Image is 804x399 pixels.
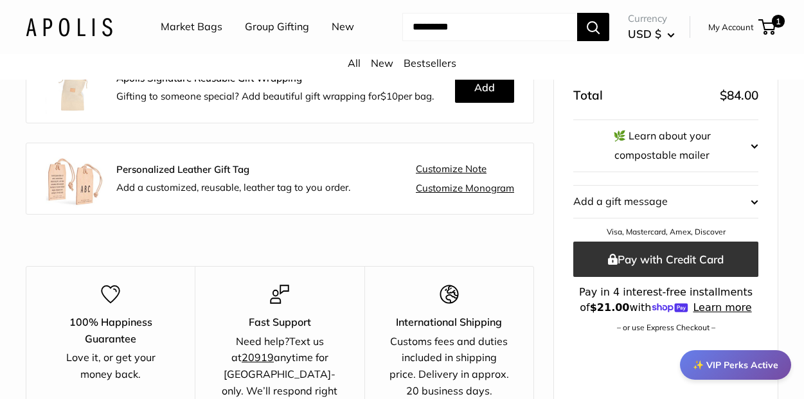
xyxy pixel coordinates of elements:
[402,13,577,41] input: Search...
[26,17,112,36] img: Apolis
[760,19,776,35] a: 1
[46,150,103,208] img: Apolis_Leather-Gift-Tag_Group_180x.jpg
[628,10,675,28] span: Currency
[49,350,172,382] div: Love it, or get your money back.
[46,58,103,116] img: Apolis_GiftWrapping_5_90x_2x.jpg
[455,72,514,103] button: Add
[708,19,754,35] a: My Account
[348,57,361,69] a: All
[416,182,514,194] a: Customize Monogram
[607,227,726,236] a: Visa, Mastercard, Amex, Discover
[332,17,354,37] a: New
[772,15,785,28] span: 1
[116,163,249,175] strong: Personalized Leather Gift Tag
[49,314,172,347] p: 100% Happiness Guarantee
[573,84,603,107] span: Total
[245,17,309,37] a: Group Gifting
[371,57,393,69] a: New
[116,181,350,193] span: Add a customized, reusable, leather tag to you order.
[404,57,456,69] a: Bestsellers
[577,13,609,41] button: Search
[218,314,341,331] p: Fast Support
[380,90,398,102] span: $10
[720,87,758,103] span: $84.00
[388,333,511,399] div: Customs fees and duties included in shipping price. Delivery in approx. 20 business days.
[628,24,675,44] button: USD $
[628,27,661,40] span: USD $
[573,354,758,389] iframe: PayPal-paypal
[617,323,715,332] a: – or use Express Checkout –
[680,350,791,380] div: ✨ VIP Perks Active
[416,163,487,175] a: Customize Note
[573,242,758,277] button: Pay with Credit Card
[573,186,758,218] button: Add a gift message
[116,90,434,102] span: Gifting to someone special? Add beautiful gift wrapping for per bag.
[573,121,758,172] button: 🌿 Learn about your compostable mailer
[161,17,222,37] a: Market Bags
[242,351,274,364] u: 20919
[388,314,511,331] p: International Shipping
